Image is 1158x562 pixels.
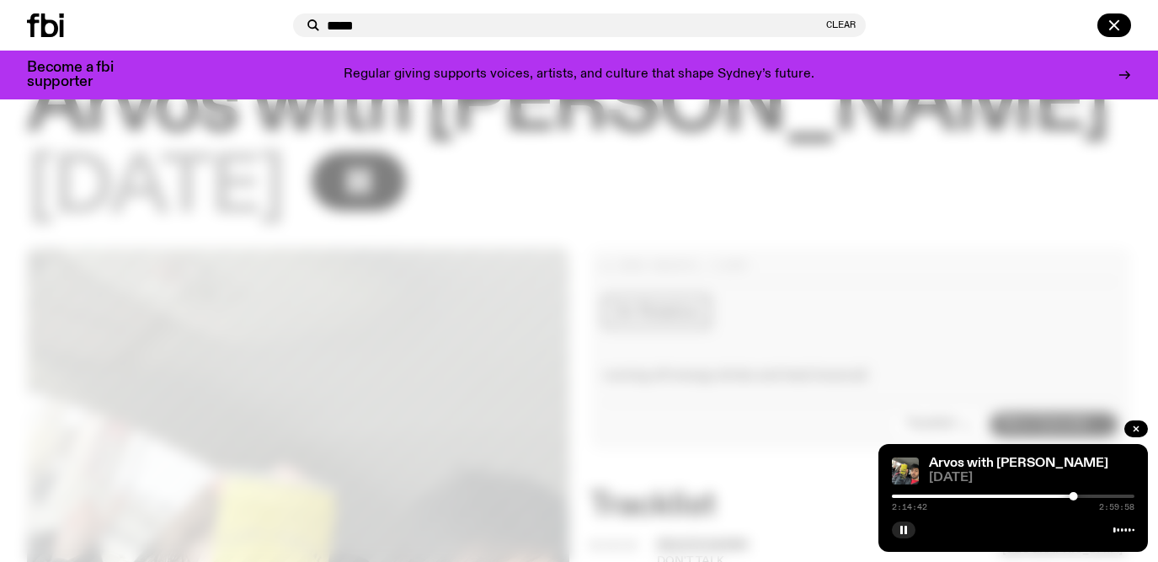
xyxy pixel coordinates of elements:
[826,20,856,29] button: Clear
[1099,503,1134,511] span: 2:59:58
[344,67,814,83] p: Regular giving supports voices, artists, and culture that shape Sydney’s future.
[929,457,1108,470] a: Arvos with [PERSON_NAME]
[929,472,1134,484] span: [DATE]
[27,61,135,89] h3: Become a fbi supporter
[892,503,927,511] span: 2:14:42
